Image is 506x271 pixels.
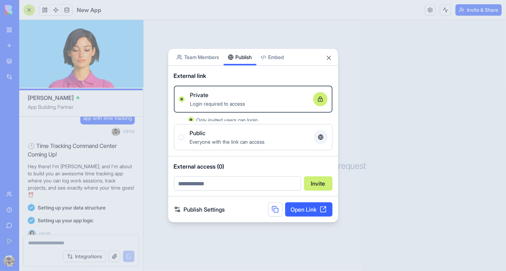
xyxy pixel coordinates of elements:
[174,205,225,214] a: Publish Settings
[172,49,224,65] button: Team Members
[190,139,265,145] span: Everyone with the link can access
[256,49,288,65] button: Embed
[174,162,332,171] span: External access (0)
[190,101,245,107] span: Login required to access
[179,96,185,102] button: PrivateLogin required to access
[179,134,184,140] button: PublicEveryone with the link can access
[190,129,206,137] span: Public
[188,117,194,123] button: Only invited users can login
[174,71,207,80] span: External link
[325,54,332,62] button: Close
[224,49,256,65] button: Publish
[285,202,332,217] a: Open Link
[197,117,258,123] span: Only invited users can login
[304,176,332,191] button: Invite
[190,91,209,99] span: Private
